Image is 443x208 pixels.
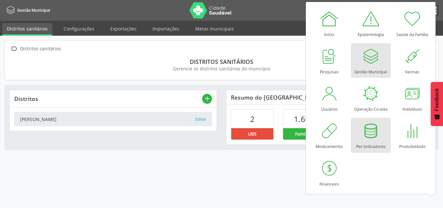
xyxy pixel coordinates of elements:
div: [PERSON_NAME] [20,116,195,123]
a: Operação Co-vida [351,80,391,115]
a: Início [309,6,349,41]
button: add [202,94,212,104]
span: Famílias [295,130,313,137]
span: Gestão Municipal [17,7,50,13]
a: Importações [148,23,184,34]
a: Usuários [309,80,349,115]
span: Feedback [434,88,440,111]
a: Financeiro [309,155,349,190]
div: Distritos sanitários [19,44,62,54]
span: UBS [248,130,257,137]
a: Saúde da Família [392,6,432,41]
div: Distritos [14,95,202,102]
a: Pec Indicadores [351,118,391,153]
div: Distritos sanitários [14,58,429,65]
i: add [204,95,211,102]
a: Produtividade [392,118,432,153]
button: Editar [195,116,207,123]
button: Feedback - Mostrar pesquisa [431,82,443,126]
a: Vacinas [392,43,432,78]
span: 2 [250,114,255,124]
i:  [9,44,19,54]
a: Gestão Municipal [351,43,391,78]
div: Gerencie os distritos sanitários do município [14,65,429,72]
span: 1.692 [294,114,314,124]
a: Medicamentos [309,118,349,153]
a: Indivíduos [392,80,432,115]
div: Resumo do [GEOGRAPHIC_DATA] [226,90,433,104]
a: Exportações [106,23,141,34]
a: Distritos sanitários [2,23,52,36]
a:  Distritos sanitários [9,44,62,54]
a: Metas municipais [191,23,238,34]
a: Configurações [59,23,99,34]
a: Epidemiologia [351,6,391,41]
a: [PERSON_NAME] Editar [14,112,212,126]
a: Pesquisas [309,43,349,78]
a: Gestão Municipal [5,5,50,16]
